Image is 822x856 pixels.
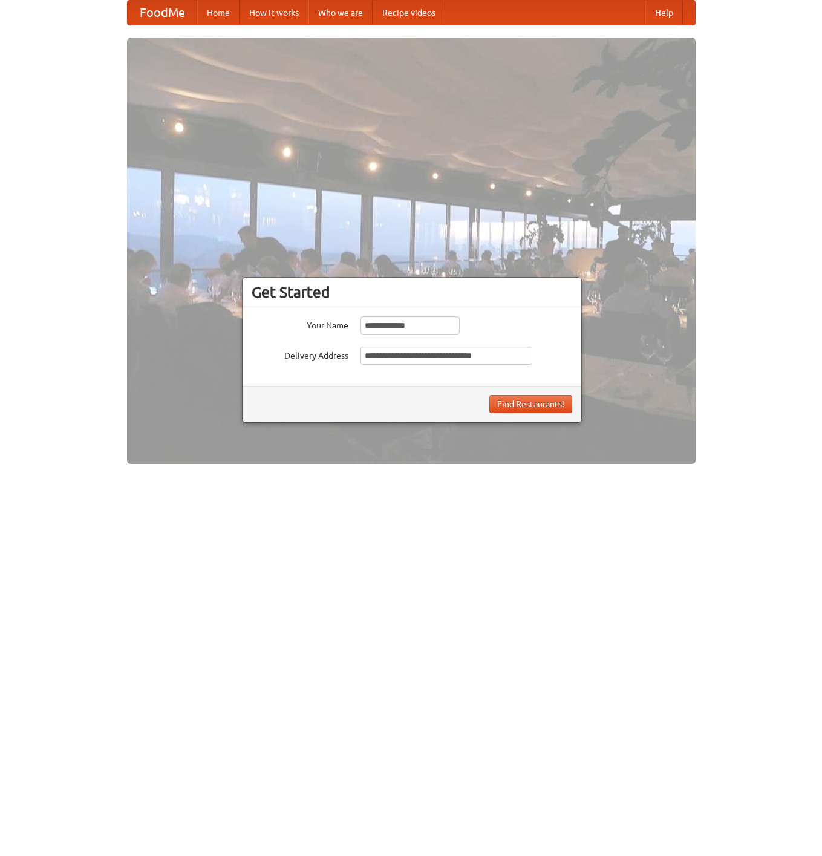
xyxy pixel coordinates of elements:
label: Your Name [252,316,348,332]
a: Help [645,1,683,25]
label: Delivery Address [252,347,348,362]
h3: Get Started [252,283,572,301]
a: Home [197,1,240,25]
a: How it works [240,1,308,25]
a: FoodMe [128,1,197,25]
button: Find Restaurants! [489,395,572,413]
a: Recipe videos [373,1,445,25]
a: Who we are [308,1,373,25]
